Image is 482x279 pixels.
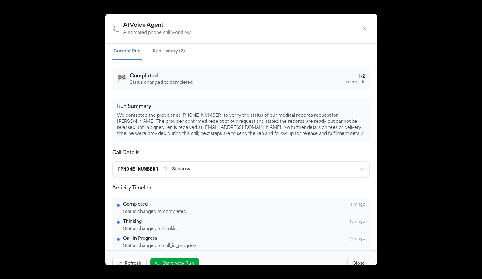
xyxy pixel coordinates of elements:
div: Status changed to completed [123,209,365,215]
span: 11m ago [351,202,365,207]
button: Close [347,258,370,270]
p: We contacted the provider at [PHONE_NUMBER] to verify the status of our medical records request f... [117,113,365,137]
div: 1 / 2 [346,74,365,80]
div: Status changed to call_in_progress [123,243,365,249]
div: calls made [346,80,365,85]
div: Status changed to thinking [123,226,365,232]
h4: Activity Timeline [112,185,370,192]
span: 13m ago [350,219,365,224]
h4: Run Summary [117,103,365,110]
span: 17m ago [350,236,365,241]
h4: Call Details [112,149,370,157]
